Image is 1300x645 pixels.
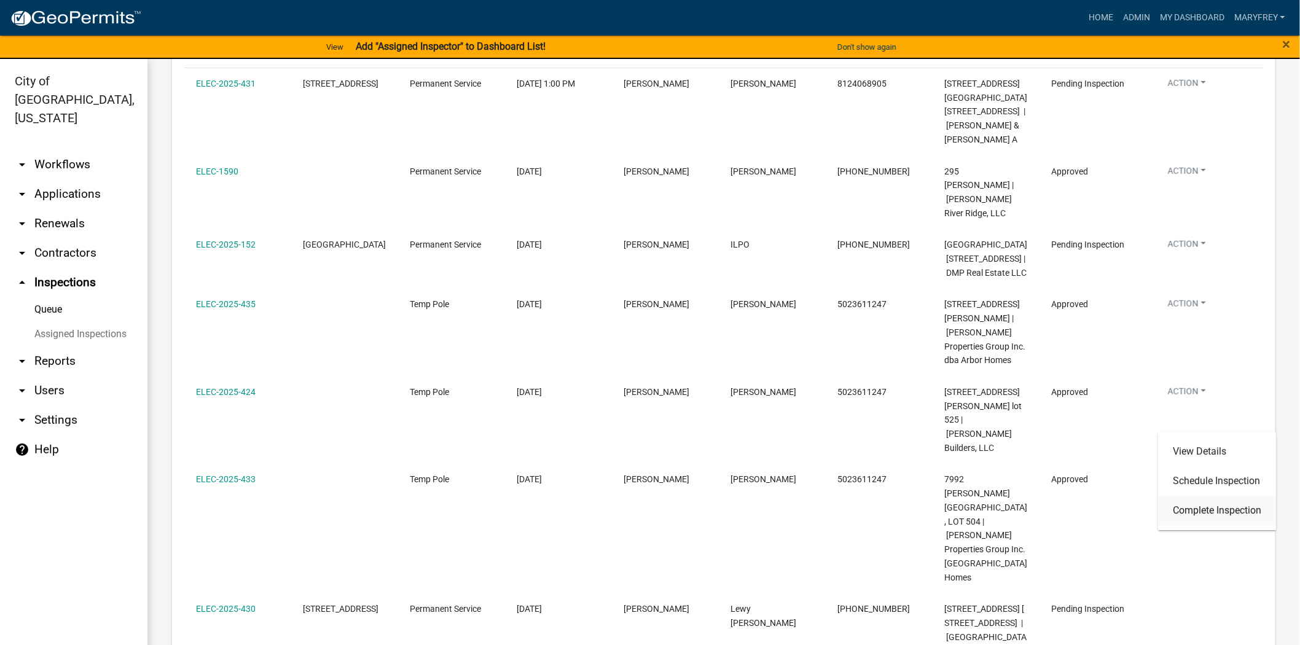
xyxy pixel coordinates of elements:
[730,387,796,397] span: STANLEY PAULIN
[624,474,689,484] span: larry wallace
[1283,37,1291,52] button: Close
[837,79,887,88] span: 8124068905
[15,354,29,369] i: arrow_drop_down
[1158,77,1216,95] button: Action
[624,240,689,249] span: larry wallace
[944,79,1027,144] span: 10 PARK LANE 10 Park Lane | Dimmitt Jimmy T & Mccart Belinda A
[730,240,750,249] span: ILPO
[837,387,887,397] span: 5023611247
[410,166,481,176] span: Permanent Service
[1084,6,1118,29] a: Home
[1051,604,1124,614] span: Pending Inspection
[1051,387,1088,397] span: Approved
[517,238,600,252] div: [DATE]
[303,604,378,614] span: 5265 WOODSTONE CIRCLE
[944,166,1014,218] span: 295 Paul Garrett | Pizzuti River Ridge, LLC
[1158,385,1216,403] button: Action
[196,604,256,614] a: ELEC-2025-430
[517,385,600,399] div: [DATE]
[832,37,901,57] button: Don't show again
[303,240,386,249] span: RIDGEWOOD CT
[730,299,796,309] span: STANLEY PAULIN
[321,37,348,57] a: View
[837,299,887,309] span: 5023611247
[1051,299,1088,309] span: Approved
[624,166,689,176] span: larry wallace
[1229,6,1290,29] a: MaryFrey
[15,157,29,172] i: arrow_drop_down
[944,474,1027,582] span: 7992 STACY SPRINGS, LOT 504 | Clayton Properties Group Inc. dba Arbor Homes
[15,216,29,231] i: arrow_drop_down
[837,166,910,176] span: 502-909-6934
[196,299,256,309] a: ELEC-2025-435
[1051,474,1088,484] span: Approved
[1158,238,1216,256] button: Action
[1159,466,1277,496] a: Schedule Inspection
[410,474,449,484] span: Temp Pole
[15,442,29,457] i: help
[517,472,600,487] div: [DATE]
[356,41,546,52] strong: Add "Assigned Inspector" to Dashboard List!
[624,387,689,397] span: larry wallace
[410,387,449,397] span: Temp Pole
[944,240,1027,278] span: RIDGEWOOD CT 2429 Ridgewood Court, Lot 909 | DMP Real Estate LLC
[517,297,600,311] div: [DATE]
[730,604,796,628] span: Lewy clunie
[837,604,910,614] span: 502-693-5668
[730,79,796,88] span: Zachary Adam Hebert
[837,474,887,484] span: 5023611247
[1158,165,1216,182] button: Action
[944,299,1025,365] span: 7982 STACY SPRINGS BLVD., LOT 509 | Clayton Properties Group Inc. dba Arbor Homes
[1051,79,1124,88] span: Pending Inspection
[410,604,481,614] span: Permanent Service
[196,166,238,176] a: ELEC-1590
[15,275,29,290] i: arrow_drop_up
[1051,166,1088,176] span: Approved
[1158,602,1216,620] button: Action
[624,299,689,309] span: larry wallace
[196,240,256,249] a: ELEC-2025-152
[1051,240,1124,249] span: Pending Inspection
[944,387,1022,453] span: 7995 Stacy Spring Blvd. lot 525 | Steve Thieneman Builders, LLC
[837,240,910,249] span: 502-807-8777
[410,240,481,249] span: Permanent Service
[1155,6,1229,29] a: My Dashboard
[1159,496,1277,525] a: Complete Inspection
[196,79,256,88] a: ELEC-2025-431
[517,602,600,616] div: [DATE]
[1158,297,1216,315] button: Action
[1159,432,1277,530] div: Action
[517,77,600,91] div: [DATE] 1:00 PM
[730,166,796,176] span: Jerry Abrams
[15,413,29,428] i: arrow_drop_down
[196,387,256,397] a: ELEC-2025-424
[1283,36,1291,53] span: ×
[1118,6,1155,29] a: Admin
[303,79,378,88] span: 10 PARK LANE
[624,604,689,614] span: larry wallace
[15,187,29,201] i: arrow_drop_down
[730,474,796,484] span: STANLEY PAULIN
[15,383,29,398] i: arrow_drop_down
[1159,437,1277,466] a: View Details
[15,246,29,260] i: arrow_drop_down
[410,299,449,309] span: Temp Pole
[517,165,600,179] div: [DATE]
[410,79,481,88] span: Permanent Service
[624,79,689,88] span: larry wallace
[196,474,256,484] a: ELEC-2025-433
